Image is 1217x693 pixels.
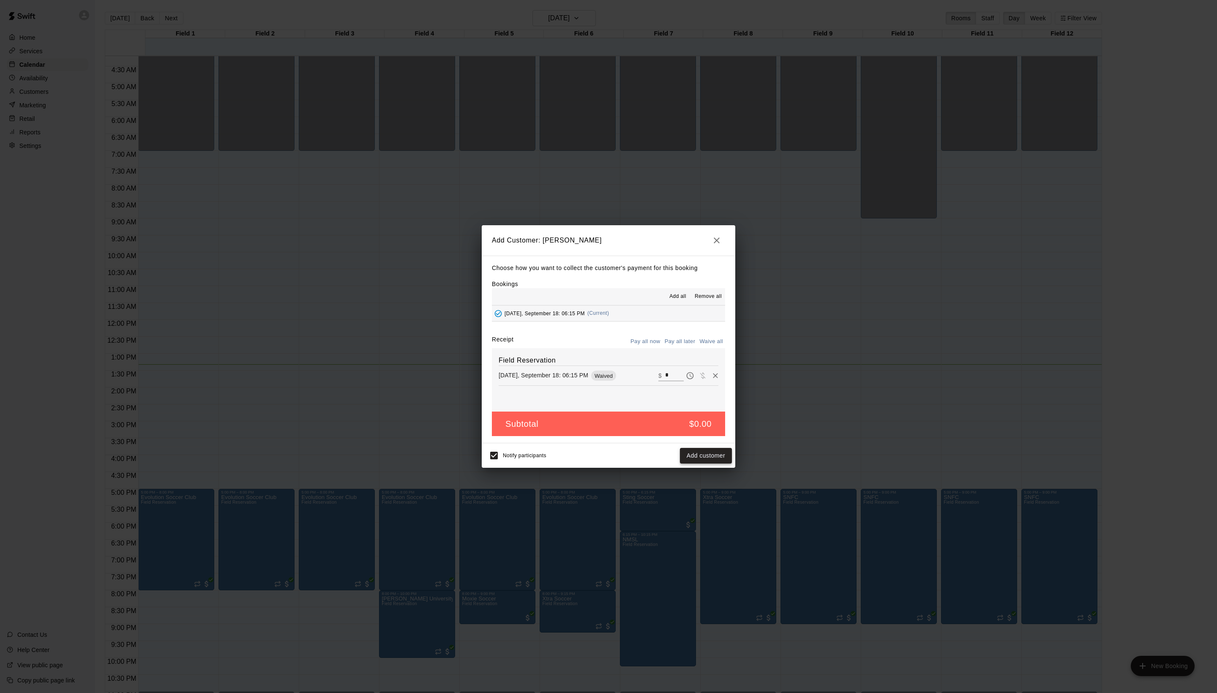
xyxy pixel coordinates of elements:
label: Receipt [492,335,513,348]
h6: Field Reservation [499,355,718,366]
h2: Add Customer: [PERSON_NAME] [482,225,735,256]
button: Remove all [691,290,725,303]
p: $ [658,371,662,380]
span: [DATE], September 18: 06:15 PM [505,310,585,316]
button: Waive all [697,335,725,348]
button: Added - Collect Payment [492,307,505,320]
h5: $0.00 [689,418,712,430]
label: Bookings [492,281,518,287]
h5: Subtotal [505,418,538,430]
button: Remove [709,369,722,382]
span: Pay later [684,371,696,379]
button: Add customer [680,448,732,464]
span: (Current) [587,310,609,316]
span: Notify participants [503,453,546,459]
button: Pay all now [628,335,663,348]
button: Added - Collect Payment[DATE], September 18: 06:15 PM(Current) [492,306,725,321]
button: Pay all later [663,335,698,348]
span: Add all [669,292,686,301]
button: Add all [664,290,691,303]
span: Waive payment [696,371,709,379]
span: Waived [591,373,616,379]
span: Remove all [695,292,722,301]
p: [DATE], September 18: 06:15 PM [499,371,588,379]
p: Choose how you want to collect the customer's payment for this booking [492,263,725,273]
